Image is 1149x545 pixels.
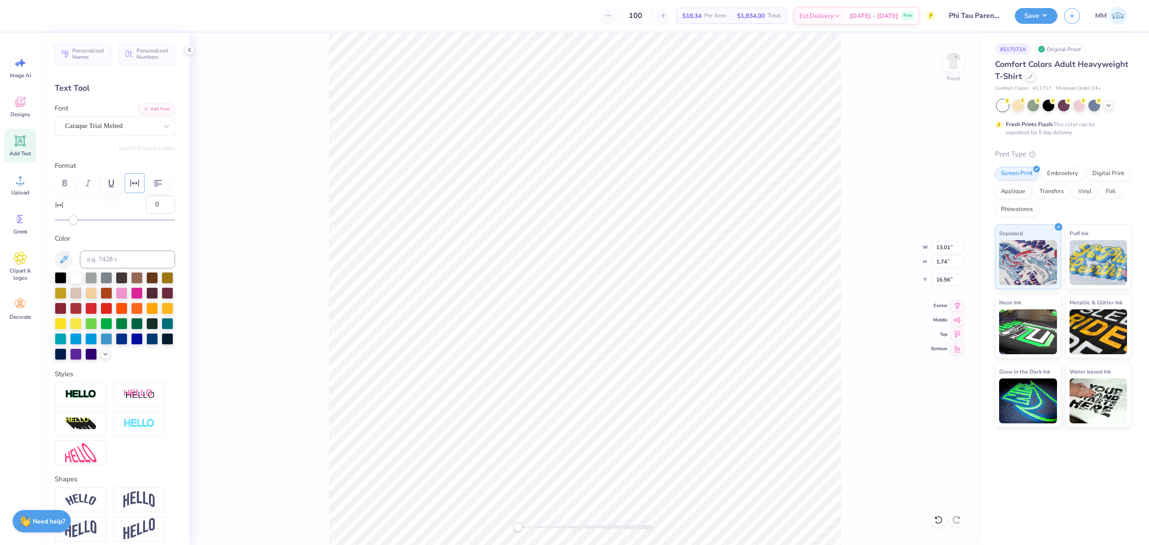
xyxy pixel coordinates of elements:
[1070,309,1127,354] img: Metallic & Glitter Ink
[947,75,960,83] div: Front
[903,13,912,19] span: Free
[1087,167,1130,180] div: Digital Print
[931,345,947,352] span: Bottom
[1095,11,1107,21] span: MM
[1109,7,1127,25] img: Mariah Myssa Salurio
[136,48,170,60] span: Personalized Numbers
[10,72,31,79] span: Image AI
[13,228,27,235] span: Greek
[931,302,947,309] span: Center
[995,149,1131,159] div: Print Type
[999,309,1057,354] img: Neon Ink
[704,11,726,21] span: Per Item
[767,11,781,21] span: Total
[123,518,155,540] img: Rise
[995,59,1128,82] span: Comfort Colors Adult Heavyweight T-Shirt
[999,229,1023,238] span: Standard
[55,82,175,94] div: Text Tool
[55,369,73,379] label: Styles
[1072,185,1097,198] div: Vinyl
[1070,229,1088,238] span: Puff Ink
[1091,7,1131,25] a: MM
[69,215,78,224] div: Accessibility label
[72,48,105,60] span: Personalized Names
[1033,85,1052,92] span: # C1717
[138,103,175,115] button: Add Font
[1070,240,1127,285] img: Puff Ink
[123,418,155,429] img: Negative Space
[682,11,702,21] span: $18.34
[995,44,1031,55] div: # 517072A
[513,523,522,532] div: Accessibility label
[55,161,175,171] label: Format
[737,11,765,21] span: $1,834.00
[995,85,1028,92] span: Comfort Colors
[1034,185,1070,198] div: Transfers
[55,103,68,114] label: Font
[1035,44,1086,55] div: Original Proof
[999,378,1057,423] img: Glow in the Dark Ink
[999,240,1057,285] img: Standard
[799,11,833,21] span: Est. Delivery
[123,491,155,508] img: Arch
[1070,378,1127,423] img: Water based Ink
[931,316,947,324] span: Middle
[995,167,1039,180] div: Screen Print
[5,267,35,281] span: Clipart & logos
[55,44,111,64] button: Personalized Names
[931,331,947,338] span: Top
[65,389,96,400] img: Stroke
[850,11,898,21] span: [DATE] - [DATE]
[942,7,1008,25] input: Untitled Design
[55,474,77,484] label: Shapes
[1070,298,1123,307] span: Metallic & Glitter Ink
[999,367,1050,376] span: Glow in the Dark Ink
[9,150,31,157] span: Add Text
[1015,8,1057,24] button: Save
[995,185,1031,198] div: Applique
[33,517,65,526] strong: Need help?
[944,52,962,70] img: Front
[999,298,1021,307] span: Neon Ink
[1056,85,1101,92] span: Minimum Order: 24 +
[65,417,96,431] img: 3D Illusion
[119,44,175,64] button: Personalized Numbers
[1100,185,1121,198] div: Foil
[10,111,30,118] span: Designs
[80,251,175,268] input: e.g. 7428 c
[1041,167,1084,180] div: Embroidery
[65,494,96,506] img: Arc
[1006,120,1116,136] div: This color can be expedited for 5 day delivery.
[1006,121,1053,128] strong: Fresh Prints Flash:
[995,203,1039,216] div: Rhinestones
[65,443,96,462] img: Free Distort
[55,233,175,244] label: Color
[119,145,175,152] button: Switch to Greek Letters
[11,189,29,196] span: Upload
[65,520,96,538] img: Flag
[123,389,155,400] img: Shadow
[618,8,653,24] input: – –
[1070,367,1111,376] span: Water based Ink
[9,313,31,321] span: Decorate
